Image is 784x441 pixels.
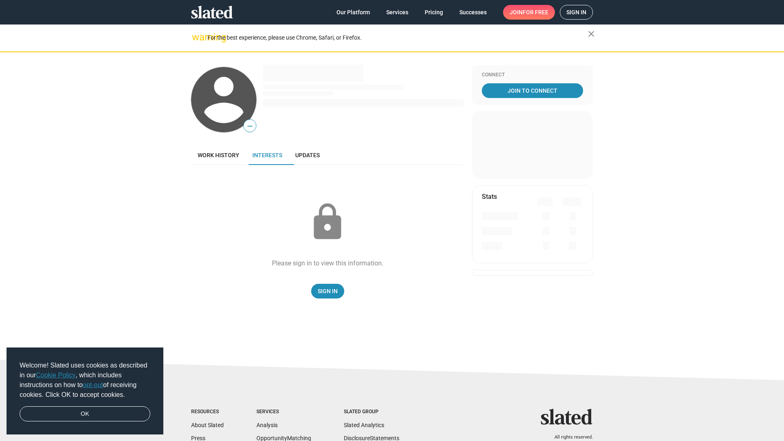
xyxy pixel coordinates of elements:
a: Slated Analytics [344,422,384,428]
a: opt-out [83,381,103,388]
span: Interests [252,152,282,158]
span: Our Platform [336,5,370,20]
span: Work history [198,152,239,158]
a: dismiss cookie message [20,406,150,422]
a: Work history [191,145,246,165]
a: Services [380,5,415,20]
span: Join [510,5,548,20]
span: Pricing [425,5,443,20]
mat-card-title: Stats [482,192,497,201]
span: Successes [459,5,487,20]
a: Cookie Policy [36,372,76,379]
div: Services [256,409,311,415]
span: Services [386,5,408,20]
a: Pricing [418,5,450,20]
span: — [244,121,256,131]
a: Join To Connect [482,83,583,98]
div: Connect [482,72,583,78]
div: cookieconsent [7,347,163,435]
a: About Slated [191,422,224,428]
a: Sign In [311,284,344,298]
a: Successes [453,5,493,20]
span: Join To Connect [483,83,581,98]
a: Our Platform [330,5,376,20]
span: Updates [295,152,320,158]
mat-icon: close [586,29,596,39]
a: Analysis [256,422,278,428]
span: for free [523,5,548,20]
div: Slated Group [344,409,399,415]
a: Interests [246,145,289,165]
div: Please sign in to view this information. [272,259,383,267]
span: Sign in [566,5,586,19]
div: Resources [191,409,224,415]
a: Sign in [560,5,593,20]
a: Joinfor free [503,5,555,20]
div: For the best experience, please use Chrome, Safari, or Firefox. [207,32,588,43]
a: Updates [289,145,326,165]
span: Welcome! Slated uses cookies as described in our , which includes instructions on how to of recei... [20,361,150,400]
mat-icon: lock [307,202,348,243]
mat-icon: warning [192,32,202,42]
span: Sign In [318,284,338,298]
